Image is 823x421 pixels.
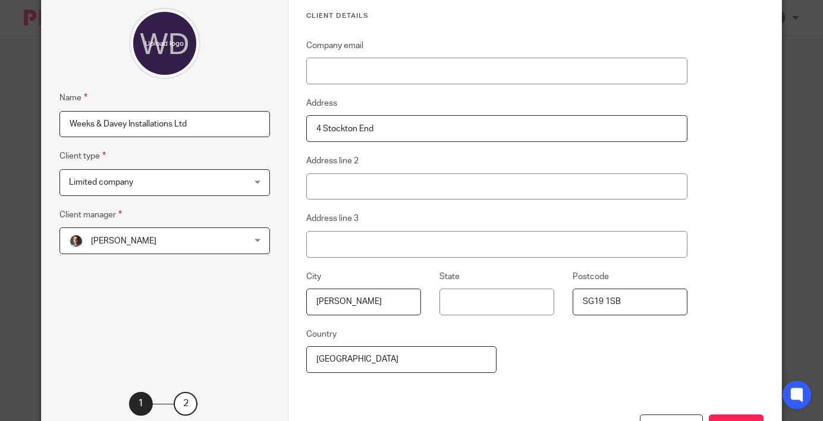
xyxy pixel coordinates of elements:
label: Company email [306,40,363,52]
label: Address line 2 [306,155,359,167]
div: 2 [174,392,197,416]
label: Name [59,91,87,105]
span: [PERSON_NAME] [91,237,156,245]
label: State [439,271,460,283]
label: City [306,271,321,283]
img: CP%20Headshot.jpeg [69,234,83,248]
span: Limited company [69,178,133,186]
label: Client type [59,149,106,163]
label: Client manager [59,208,122,221]
label: Country [306,328,337,340]
label: Address line 3 [306,213,359,224]
label: Address [306,97,337,109]
div: 1 [129,392,153,416]
h3: Client details [306,11,687,21]
label: Postcode [573,271,609,283]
